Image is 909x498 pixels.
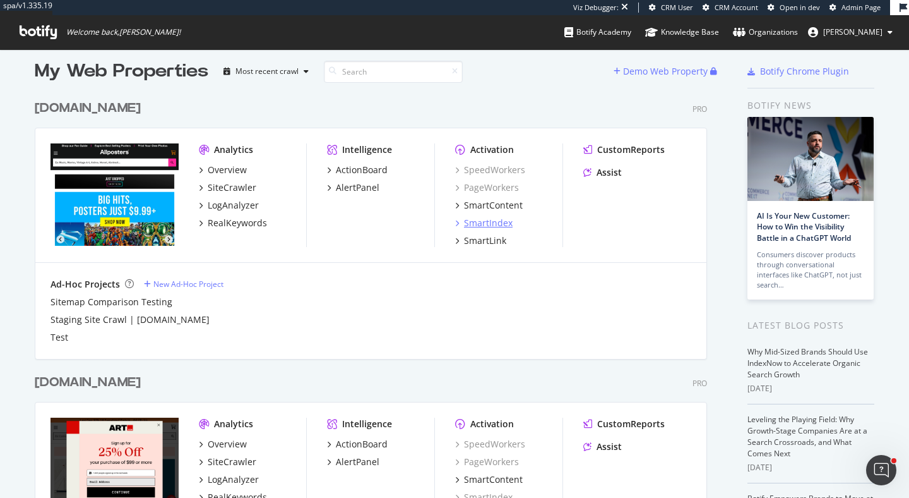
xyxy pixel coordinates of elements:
div: RealKeywords [208,217,267,229]
div: LogAnalyzer [208,473,259,486]
iframe: Intercom live chat [866,455,896,485]
a: Leveling the Playing Field: Why Growth-Stage Companies Are at a Search Crossroads, and What Comes... [747,414,867,459]
span: adrianna [823,27,882,37]
a: Test [50,331,68,344]
div: Pro [692,378,707,389]
a: SmartLink [455,234,506,247]
div: [DATE] [747,383,874,394]
a: Admin Page [829,3,881,13]
div: SmartLink [464,234,506,247]
button: Most recent crawl [218,61,314,82]
div: Overview [208,164,247,176]
div: Viz Debugger: [573,3,619,13]
div: [DOMAIN_NAME] [35,99,141,118]
div: ActionBoard [336,164,388,176]
a: Sitemap Comparison Testing [50,296,172,308]
div: Knowledge Base [645,26,719,39]
a: CRM User [649,3,693,13]
button: [PERSON_NAME] [798,22,903,42]
a: CRM Account [703,3,758,13]
div: Latest Blog Posts [747,319,874,332]
div: Botify news [747,99,874,112]
a: CustomReports [583,418,665,430]
a: SmartContent [455,199,523,212]
div: Intelligence [342,143,392,156]
div: CustomReports [597,418,665,430]
span: Admin Page [841,3,881,12]
a: SpeedWorkers [455,438,525,451]
a: AlertPanel [327,456,379,468]
div: Analytics [214,418,253,430]
a: Botify Academy [564,15,631,49]
div: Demo Web Property [623,65,708,78]
div: Ad-Hoc Projects [50,278,120,291]
a: LogAnalyzer [199,199,259,212]
span: CRM Account [715,3,758,12]
a: Assist [583,166,622,179]
div: Activation [470,418,514,430]
a: New Ad-Hoc Project [144,279,223,289]
input: Search [324,61,463,83]
div: SmartContent [464,473,523,486]
a: AI Is Your New Customer: How to Win the Visibility Battle in a ChatGPT World [757,210,851,243]
img: allposters.com [50,143,179,246]
div: SmartContent [464,199,523,212]
a: SmartContent [455,473,523,486]
a: AlertPanel [327,181,379,194]
a: ActionBoard [327,164,388,176]
button: Demo Web Property [614,61,710,82]
div: CustomReports [597,143,665,156]
a: LogAnalyzer [199,473,259,486]
a: [DOMAIN_NAME] [35,99,146,118]
a: SpeedWorkers [455,164,525,176]
div: LogAnalyzer [208,199,259,212]
div: Assist [597,440,622,453]
div: Intelligence [342,418,392,430]
a: RealKeywords [199,217,267,229]
div: Analytics [214,143,253,156]
div: AlertPanel [336,181,379,194]
div: [DOMAIN_NAME] [35,373,141,392]
div: Organizations [733,26,798,39]
div: SmartIndex [464,217,513,229]
a: Open in dev [768,3,820,13]
a: Staging Site Crawl | [DOMAIN_NAME] [50,313,210,326]
a: SmartIndex [455,217,513,229]
div: Activation [470,143,514,156]
a: Why Mid-Sized Brands Should Use IndexNow to Accelerate Organic Search Growth [747,346,868,380]
div: Overview [208,438,247,451]
a: PageWorkers [455,456,519,468]
a: Assist [583,440,622,453]
div: Consumers discover products through conversational interfaces like ChatGPT, not just search… [757,250,864,290]
img: AI Is Your New Customer: How to Win the Visibility Battle in a ChatGPT World [747,117,874,201]
a: CustomReports [583,143,665,156]
a: Overview [199,438,247,451]
a: Overview [199,164,247,176]
div: Pro [692,104,707,114]
span: CRM User [661,3,693,12]
a: Organizations [733,15,798,49]
span: Open in dev [780,3,820,12]
div: [DATE] [747,462,874,473]
a: Knowledge Base [645,15,719,49]
a: ActionBoard [327,438,388,451]
a: Demo Web Property [614,66,710,76]
a: [DOMAIN_NAME] [35,373,146,392]
a: Botify Chrome Plugin [747,65,849,78]
a: SiteCrawler [199,456,256,468]
a: PageWorkers [455,181,519,194]
div: ActionBoard [336,438,388,451]
div: My Web Properties [35,59,208,84]
div: AlertPanel [336,456,379,468]
div: Most recent crawl [235,68,299,75]
div: Botify Chrome Plugin [760,65,849,78]
div: Assist [597,166,622,179]
div: SiteCrawler [208,456,256,468]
